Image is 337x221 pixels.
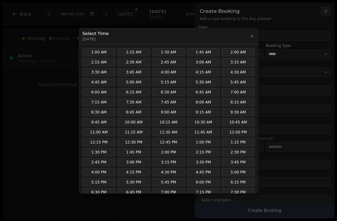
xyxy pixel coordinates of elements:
[222,98,255,106] button: 8:15 AM
[222,58,255,66] button: 3:15 AM
[187,108,220,116] button: 9:15 AM
[82,118,115,126] button: 9:45 AM
[222,118,255,126] button: 10:45 AM
[117,88,150,96] button: 6:15 AM
[117,118,150,126] button: 10:00 AM
[82,68,115,76] button: 3:30 AM
[117,78,150,86] button: 5:00 AM
[82,178,115,186] button: 5:15 PM
[187,58,220,66] button: 3:00 AM
[117,188,150,196] button: 6:45 PM
[152,58,185,66] button: 2:45 AM
[82,148,115,156] button: 1:30 PM
[152,68,185,76] button: 4:00 AM
[152,108,185,116] button: 9:00 AM
[222,158,255,166] button: 3:45 PM
[117,158,150,166] button: 3:00 PM
[82,158,115,166] button: 2:45 PM
[117,68,150,76] button: 3:45 AM
[187,168,220,176] button: 4:45 PM
[187,118,220,126] button: 10:30 AM
[222,108,255,116] button: 9:30 AM
[152,88,185,96] button: 6:30 AM
[187,88,220,96] button: 6:45 AM
[152,78,185,86] button: 5:15 AM
[222,78,255,86] button: 5:45 AM
[222,168,255,176] button: 5:00 PM
[82,108,115,116] button: 8:30 AM
[117,48,150,56] button: 1:15 AM
[117,98,150,106] button: 7:30 AM
[82,78,115,86] button: 4:45 AM
[82,88,115,96] button: 6:00 AM
[152,168,185,176] button: 4:30 PM
[152,188,185,196] button: 7:00 PM
[152,178,185,186] button: 5:45 PM
[117,108,150,116] button: 8:45 AM
[222,128,255,136] button: 12:00 PM
[82,36,109,41] p: [DATE]
[117,168,150,176] button: 4:15 PM
[117,138,150,146] button: 12:30 PM
[187,158,220,166] button: 3:30 PM
[187,178,220,186] button: 6:00 PM
[187,138,220,146] button: 1:00 PM
[117,148,150,156] button: 1:45 PM
[82,188,115,196] button: 6:30 PM
[117,58,150,66] button: 2:30 AM
[187,78,220,86] button: 5:30 AM
[187,98,220,106] button: 8:00 AM
[187,48,220,56] button: 1:45 AM
[222,68,255,76] button: 4:30 AM
[222,88,255,96] button: 7:00 AM
[152,48,185,56] button: 1:30 AM
[222,148,255,156] button: 2:30 PM
[82,168,115,176] button: 4:00 PM
[152,158,185,166] button: 3:15 PM
[82,58,115,66] button: 2:15 AM
[222,138,255,146] button: 1:15 PM
[222,188,255,196] button: 7:30 PM
[187,128,220,136] button: 11:45 AM
[82,128,115,136] button: 11:00 AM
[82,30,109,36] h3: Select Time
[152,118,185,126] button: 10:15 AM
[117,178,150,186] button: 5:30 PM
[152,128,185,136] button: 11:30 AM
[187,68,220,76] button: 4:15 AM
[152,138,185,146] button: 12:45 PM
[82,98,115,106] button: 7:15 AM
[117,128,150,136] button: 11:15 AM
[222,178,255,186] button: 6:15 PM
[152,148,185,156] button: 2:00 PM
[82,138,115,146] button: 12:15 PM
[187,148,220,156] button: 2:15 PM
[222,48,255,56] button: 2:00 AM
[187,188,220,196] button: 7:15 PM
[152,98,185,106] button: 7:45 AM
[82,48,115,56] button: 1:00 AM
